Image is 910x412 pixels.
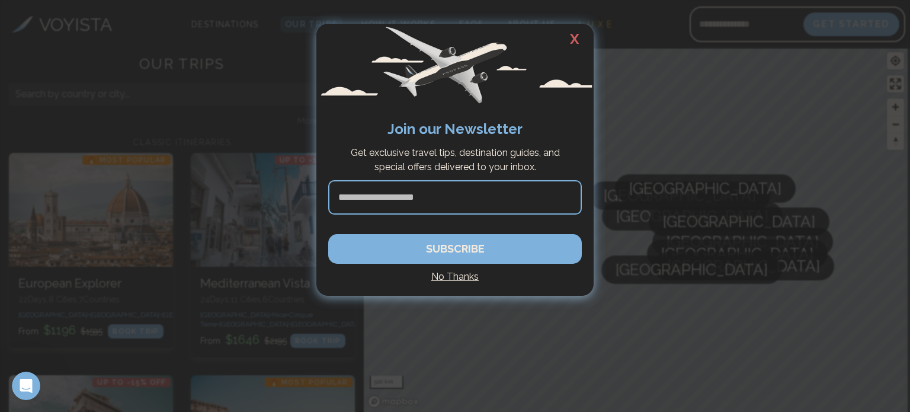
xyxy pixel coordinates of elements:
[328,119,582,140] h2: Join our Newsletter
[334,146,576,174] p: Get exclusive travel tips, destination guides, and special offers delivered to your inbox.
[316,24,594,107] img: Avopass plane flying
[328,270,582,284] h4: No Thanks
[12,372,40,400] iframe: Intercom live chat
[328,234,582,264] button: SUBSCRIBE
[556,24,594,55] h2: X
